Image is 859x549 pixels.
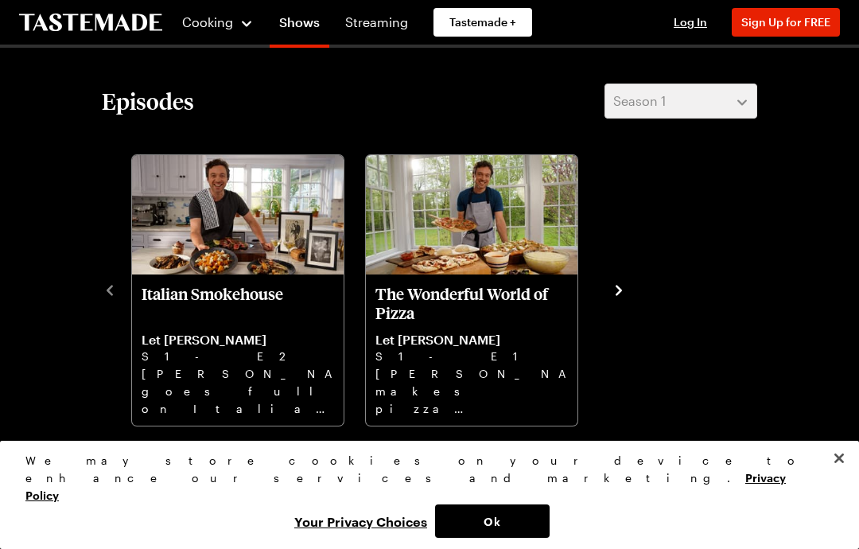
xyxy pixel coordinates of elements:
[286,504,435,538] button: Your Privacy Choices
[375,348,568,365] p: S1 - E1
[102,87,194,115] h2: Episodes
[130,150,364,427] div: 1 / 2
[19,14,162,32] a: To Tastemade Home Page
[182,14,233,29] span: Cooking
[659,14,722,30] button: Log In
[822,441,857,476] button: Close
[375,332,568,348] p: Let [PERSON_NAME]
[613,91,666,111] span: Season 1
[732,8,840,37] button: Sign Up for FREE
[142,284,334,322] p: Italian Smokehouse
[132,155,344,274] img: Italian Smokehouse
[181,3,254,41] button: Cooking
[375,284,568,322] p: The Wonderful World of Pizza
[142,332,334,348] p: Let [PERSON_NAME]
[375,284,568,416] a: The Wonderful World of Pizza
[435,504,550,538] button: Ok
[25,452,820,504] div: We may store cookies on your device to enhance our services and marketing.
[433,8,532,37] a: Tastemade +
[142,284,334,416] a: Italian Smokehouse
[375,365,568,416] p: [PERSON_NAME] makes pizza magic with two doughs, from Grilled Pizza to Grandma slices to honey-dr...
[25,452,820,538] div: Privacy
[449,14,516,30] span: Tastemade +
[741,15,830,29] span: Sign Up for FREE
[102,279,118,298] button: navigate to previous item
[674,15,707,29] span: Log In
[142,365,334,416] p: [PERSON_NAME] goes full on Italian steakhouse with Treviso salad, ice cold martinis, and Bistecca...
[270,3,329,48] a: Shows
[132,155,344,426] div: Italian Smokehouse
[366,155,577,274] img: The Wonderful World of Pizza
[611,279,627,298] button: navigate to next item
[366,155,577,426] div: The Wonderful World of Pizza
[604,84,757,119] button: Season 1
[142,348,334,365] p: S1 - E2
[364,150,598,427] div: 2 / 2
